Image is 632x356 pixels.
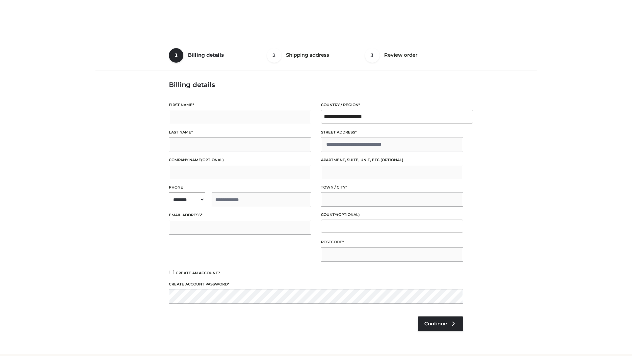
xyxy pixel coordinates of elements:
span: (optional) [201,158,224,162]
input: Create an account? [169,270,175,274]
span: Continue [424,321,447,327]
span: (optional) [337,212,360,217]
span: 2 [267,48,281,63]
label: Create account password [169,281,463,287]
label: Company name [169,157,311,163]
label: Street address [321,129,463,135]
label: Apartment, suite, unit, etc. [321,157,463,163]
label: First name [169,102,311,108]
label: Phone [169,184,311,191]
a: Continue [418,316,463,331]
span: Review order [384,52,417,58]
label: Email address [169,212,311,218]
span: Billing details [188,52,224,58]
label: Postcode [321,239,463,245]
label: Country / Region [321,102,463,108]
span: 3 [365,48,380,63]
h3: Billing details [169,81,463,89]
span: Create an account? [176,271,220,275]
span: 1 [169,48,183,63]
label: Town / City [321,184,463,191]
span: Shipping address [286,52,329,58]
label: County [321,212,463,218]
label: Last name [169,129,311,135]
span: (optional) [381,158,403,162]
